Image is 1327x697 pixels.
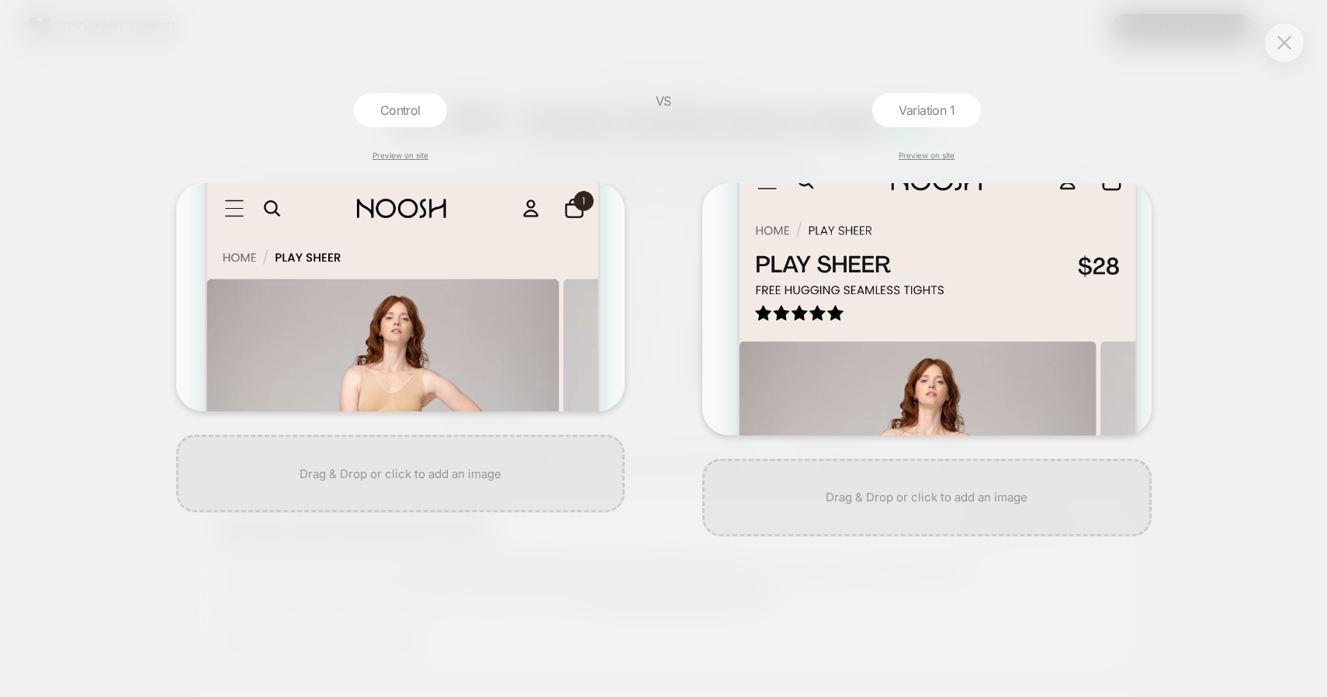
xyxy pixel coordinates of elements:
img: generic_182de1bf-2275-4e19-9365-afa44ac95cf0.png [702,183,1152,435]
img: generic_be5c2634-d5b3-4d69-ba04-cba4d0ee158e.png [176,183,625,411]
a: Preview on site [372,151,428,160]
img: close [1277,36,1291,49]
div: Control [354,93,447,127]
a: Preview on site [899,151,955,160]
div: VS [644,93,683,697]
div: Variation 1 [872,93,981,127]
